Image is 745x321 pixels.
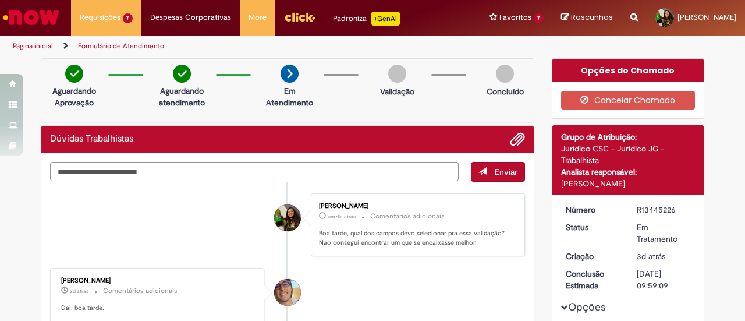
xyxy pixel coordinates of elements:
[637,268,691,291] div: [DATE] 09:59:09
[471,162,525,182] button: Enviar
[328,213,356,220] time: 26/08/2025 15:58:28
[333,12,400,26] div: Padroniza
[80,12,120,23] span: Requisições
[637,251,665,262] span: 3d atrás
[561,166,696,178] div: Analista responsável:
[534,13,544,23] span: 7
[173,65,191,83] img: check-circle-green.png
[557,204,629,216] dt: Número
[571,12,613,23] span: Rascunhos
[103,286,178,296] small: Comentários adicionais
[487,86,524,97] p: Concluído
[557,251,629,262] dt: Criação
[677,12,736,22] span: [PERSON_NAME]
[561,12,613,23] a: Rascunhos
[123,13,133,23] span: 7
[1,6,61,29] img: ServiceNow
[261,85,318,108] p: Em Atendimento
[552,59,704,82] div: Opções do Chamado
[150,12,231,23] span: Despesas Corporativas
[561,178,696,189] div: [PERSON_NAME]
[496,65,514,83] img: img-circle-grey.png
[561,91,696,110] button: Cancelar Chamado
[499,12,531,23] span: Favoritos
[319,203,513,210] div: [PERSON_NAME]
[78,41,164,51] a: Formulário de Atendimento
[557,221,629,233] dt: Status
[9,36,488,57] ul: Trilhas de página
[388,65,406,83] img: img-circle-grey.png
[281,65,299,83] img: arrow-next.png
[561,131,696,143] div: Grupo de Atribuição:
[70,288,88,295] span: 2d atrás
[284,8,315,26] img: click_logo_yellow_360x200.png
[557,268,629,291] dt: Conclusão Estimada
[561,143,696,166] div: Jurídico CSC - Jurídico JG - Trabalhista
[637,204,691,216] div: R13445226
[274,279,301,306] div: Pedro Henrique De Oliveira Alves
[274,204,301,231] div: Daiane Teixeira Rodrigues Gomes
[495,167,517,177] span: Enviar
[154,85,210,108] p: Aguardando atendimento
[380,86,414,97] p: Validação
[13,41,53,51] a: Página inicial
[370,211,445,221] small: Comentários adicionais
[249,12,267,23] span: More
[371,12,400,26] p: +GenAi
[50,162,459,181] textarea: Digite sua mensagem aqui...
[65,65,83,83] img: check-circle-green.png
[50,134,133,144] h2: Dúvidas Trabalhistas Histórico de tíquete
[637,221,691,245] div: Em Tratamento
[510,132,525,147] button: Adicionar anexos
[637,251,691,262] div: 25/08/2025 16:02:19
[637,251,665,262] time: 25/08/2025 16:02:19
[46,85,102,108] p: Aguardando Aprovação
[319,229,513,247] p: Boa tarde, qual dos campos devo selecionar pra essa validação? Não consegui encontrar um que se e...
[70,288,88,295] time: 26/08/2025 13:38:27
[328,213,356,220] span: um dia atrás
[61,277,255,284] div: [PERSON_NAME]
